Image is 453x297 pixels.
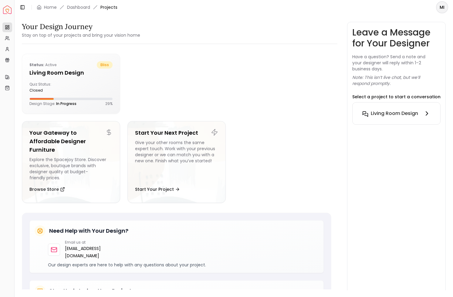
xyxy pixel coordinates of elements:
[22,22,140,32] h3: Your Design Journey
[352,27,441,49] h3: Leave a Message for Your Designer
[357,107,435,120] button: Living Room design
[48,262,319,268] p: Our design experts are here to help with any questions about your project.
[49,227,128,235] h5: Need Help with Your Design?
[56,101,76,106] span: In Progress
[65,245,108,259] a: [EMAIL_ADDRESS][DOMAIN_NAME]
[29,101,76,106] p: Design Stage:
[100,4,117,10] span: Projects
[3,5,12,14] img: Spacejoy Logo
[22,121,120,203] a: Your Gateway to Affordable Designer FurnitureExplore the Spacejoy Store. Discover exclusive, bout...
[29,157,113,181] div: Explore the Spacejoy Store. Discover exclusive, boutique brands with designer quality at budget-f...
[65,240,108,245] p: Email us at
[29,69,113,77] h5: Living Room design
[29,62,44,67] b: Status:
[352,94,441,100] p: Select a project to start a conversation
[22,32,140,38] small: Stay on top of your projects and bring your vision home
[3,5,12,14] a: Spacejoy
[29,61,56,69] p: active
[67,4,90,10] a: Dashboard
[135,183,180,195] button: Start Your Project
[29,82,69,93] div: Quiz Status:
[436,1,448,13] button: MI
[352,54,441,72] p: Have a question? Send a note and your designer will reply within 1–2 business days.
[49,287,132,295] h5: Stay Updated on Your Project
[135,129,218,137] h5: Start Your Next Project
[29,88,69,93] div: closed
[437,2,448,13] span: MI
[371,110,418,117] h6: Living Room design
[29,129,113,154] h5: Your Gateway to Affordable Designer Furniture
[44,4,57,10] a: Home
[105,101,113,106] p: 29 %
[352,74,441,86] p: Note: This isn’t live chat, but we’ll respond promptly.
[135,140,218,181] div: Give your other rooms the same expert touch. Work with your previous designer or we can match you...
[37,4,117,10] nav: breadcrumb
[127,121,226,203] a: Start Your Next ProjectGive your other rooms the same expert touch. Work with your previous desig...
[97,61,113,69] span: bliss
[29,183,65,195] button: Browse Store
